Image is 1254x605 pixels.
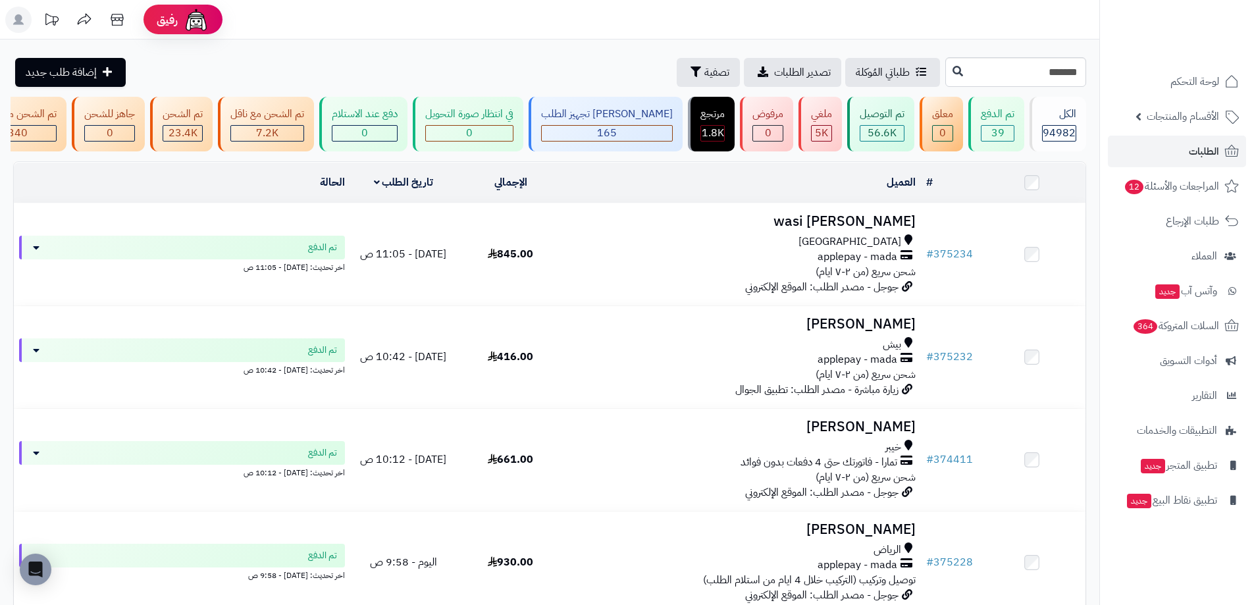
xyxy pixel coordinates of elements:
a: دفع عند الاستلام 0 [317,97,410,151]
span: طلباتي المُوكلة [856,65,910,80]
a: تاريخ الطلب [374,174,434,190]
div: معلق [932,107,953,122]
a: طلباتي المُوكلة [845,58,940,87]
span: تمارا - فاتورتك حتى 4 دفعات بدون فوائد [741,455,897,470]
span: 1.8K [702,125,724,141]
span: 39 [991,125,1005,141]
span: # [926,554,933,570]
span: خيبر [885,440,901,455]
span: applepay - mada [818,250,897,265]
a: معلق 0 [917,97,966,151]
a: طلبات الإرجاع [1108,205,1246,237]
a: تصدير الطلبات [744,58,841,87]
span: تم الدفع [308,446,337,460]
span: تم الدفع [308,344,337,357]
a: إضافة طلب جديد [15,58,126,87]
span: applepay - mada [818,352,897,367]
div: 23421 [163,126,202,141]
div: في انتظار صورة التحويل [425,107,513,122]
div: دفع عند الاستلام [332,107,398,122]
div: تم الدفع [981,107,1014,122]
span: 165 [597,125,617,141]
span: شحن سريع (من ٢-٧ ايام) [816,367,916,382]
a: ملغي 5K [796,97,845,151]
span: 12 [1125,180,1143,194]
div: 1811 [701,126,724,141]
button: تصفية [677,58,740,87]
a: مرتجع 1.8K [685,97,737,151]
a: العميل [887,174,916,190]
a: الكل94982 [1027,97,1089,151]
span: 0 [939,125,946,141]
span: 0 [765,125,771,141]
div: 165 [542,126,672,141]
div: 0 [753,126,783,141]
div: 0 [85,126,134,141]
h3: [PERSON_NAME] [569,419,916,434]
a: تم التوصيل 56.6K [845,97,917,151]
h3: [PERSON_NAME] [569,522,916,537]
div: 0 [426,126,513,141]
a: وآتس آبجديد [1108,275,1246,307]
div: ملغي [811,107,832,122]
a: الإجمالي [494,174,527,190]
span: الطلبات [1189,142,1219,161]
div: اخر تحديث: [DATE] - 10:12 ص [19,465,345,479]
div: 0 [933,126,953,141]
a: تطبيق نقاط البيعجديد [1108,485,1246,516]
img: logo-2.png [1164,32,1241,60]
span: جوجل - مصدر الطلب: الموقع الإلكتروني [745,485,899,500]
span: طلبات الإرجاع [1166,212,1219,230]
a: لوحة التحكم [1108,66,1246,97]
span: 416.00 [488,349,533,365]
span: 5K [815,125,828,141]
a: تم الشحن 23.4K [147,97,215,151]
span: 845.00 [488,246,533,262]
span: applepay - mada [818,558,897,573]
span: الأقسام والمنتجات [1147,107,1219,126]
div: اخر تحديث: [DATE] - 11:05 ص [19,259,345,273]
span: [GEOGRAPHIC_DATA] [798,234,901,250]
h3: [PERSON_NAME] [569,317,916,332]
a: التقارير [1108,380,1246,411]
div: مرفوض [752,107,783,122]
span: 56.6K [868,125,897,141]
span: الرياض [874,542,901,558]
span: [DATE] - 10:12 ص [360,452,446,467]
a: #375228 [926,554,973,570]
a: تم الشحن مع ناقل 7.2K [215,97,317,151]
span: إضافة طلب جديد [26,65,97,80]
div: اخر تحديث: [DATE] - 9:58 ص [19,567,345,581]
a: أدوات التسويق [1108,345,1246,377]
span: التطبيقات والخدمات [1137,421,1217,440]
span: 930.00 [488,554,533,570]
a: التطبيقات والخدمات [1108,415,1246,446]
div: جاهز للشحن [84,107,135,122]
span: جديد [1155,284,1180,299]
span: 364 [1134,319,1158,334]
span: 340 [8,125,28,141]
a: #375234 [926,246,973,262]
h3: [PERSON_NAME] wasi [569,214,916,229]
span: تم الدفع [308,241,337,254]
span: العملاء [1191,247,1217,265]
div: 7223 [231,126,303,141]
div: تم الشحن [163,107,203,122]
span: التقارير [1192,386,1217,405]
a: العملاء [1108,240,1246,272]
a: مرفوض 0 [737,97,796,151]
a: # [926,174,933,190]
a: #374411 [926,452,973,467]
span: توصيل وتركيب (التركيب خلال 4 ايام من استلام الطلب) [703,572,916,588]
span: اليوم - 9:58 ص [370,554,437,570]
span: 0 [361,125,368,141]
span: تطبيق المتجر [1139,456,1217,475]
a: في انتظار صورة التحويل 0 [410,97,526,151]
span: رفيق [157,12,178,28]
span: جوجل - مصدر الطلب: الموقع الإلكتروني [745,587,899,603]
span: [DATE] - 10:42 ص [360,349,446,365]
span: 94982 [1043,125,1076,141]
a: [PERSON_NAME] تجهيز الطلب 165 [526,97,685,151]
img: ai-face.png [183,7,209,33]
div: 4971 [812,126,831,141]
